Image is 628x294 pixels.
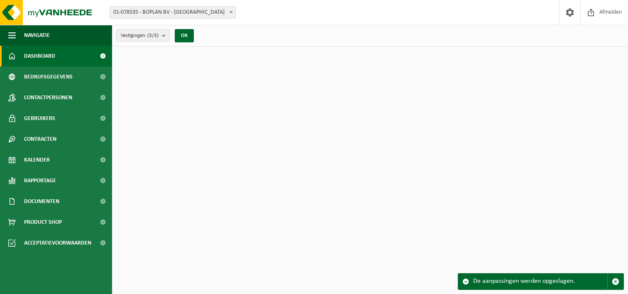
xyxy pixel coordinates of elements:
span: Contactpersonen [24,87,72,108]
span: Gebruikers [24,108,55,129]
span: Contracten [24,129,56,149]
count: (3/3) [147,33,159,38]
span: 01-078535 - BOPLAN BV - MOORSELE [110,6,236,19]
span: Documenten [24,191,59,212]
span: Rapportage [24,170,56,191]
span: Navigatie [24,25,50,46]
button: OK [175,29,194,42]
button: Vestigingen(3/3) [116,29,170,42]
span: 01-078535 - BOPLAN BV - MOORSELE [110,7,235,18]
span: Vestigingen [121,29,159,42]
span: Bedrijfsgegevens [24,66,73,87]
span: Kalender [24,149,50,170]
div: De aanpassingen werden opgeslagen. [473,274,607,289]
span: Acceptatievoorwaarden [24,233,91,253]
span: Dashboard [24,46,55,66]
span: Product Shop [24,212,62,233]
